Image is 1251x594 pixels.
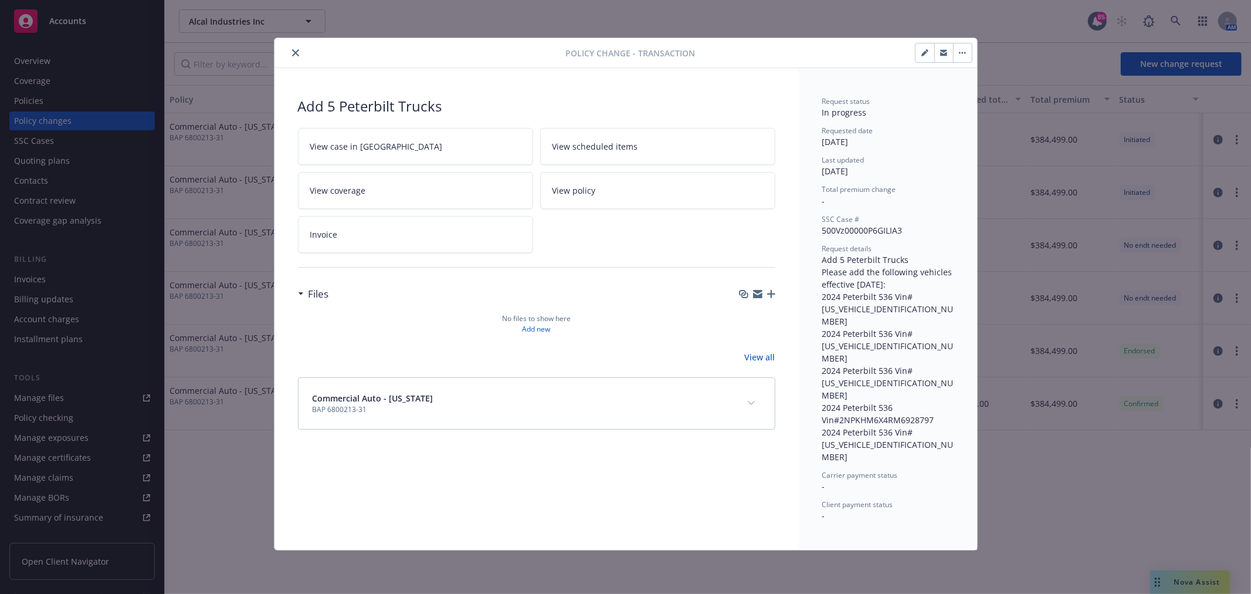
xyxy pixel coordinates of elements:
h3: Files [308,286,329,302]
span: Carrier payment status [822,470,898,480]
span: [DATE] [822,136,849,147]
span: - [822,481,825,492]
button: expand content [742,394,761,413]
span: View policy [552,184,596,197]
span: Requested date [822,126,873,136]
span: Invoice [310,228,338,241]
div: Commercial Auto - [US_STATE]BAP 6800213-31expand content [299,378,775,429]
span: Request details [822,244,872,254]
span: - [822,195,825,207]
span: Client payment status [822,500,893,509]
span: In progress [822,107,867,118]
span: View case in [GEOGRAPHIC_DATA] [310,140,443,153]
div: Files [298,286,329,302]
a: Add new [523,324,551,335]
div: Add 5 Peterbilt Trucks [298,96,775,116]
a: View all [745,351,775,363]
a: View coverage [298,172,533,209]
span: View scheduled items [552,140,638,153]
span: Total premium change [822,184,896,194]
span: No files to show here [502,313,571,324]
span: 500Vz00000P6GILIA3 [822,225,903,236]
span: Last updated [822,155,864,165]
a: View case in [GEOGRAPHIC_DATA] [298,128,533,165]
span: BAP 6800213-31 [313,404,433,415]
a: Invoice [298,216,533,253]
span: Commercial Auto - [US_STATE] [313,392,433,404]
span: Request status [822,96,870,106]
span: [DATE] [822,166,849,177]
span: SSC Case # [822,214,860,224]
span: View coverage [310,184,366,197]
span: - [822,510,825,521]
button: close [289,46,303,60]
span: Policy change - Transaction [565,47,695,59]
span: Add 5 Peterbilt Trucks Please add the following vehicles effective [DATE]: 2024 Peterbilt 536 Vin... [822,254,955,463]
a: View scheduled items [540,128,775,165]
a: View policy [540,172,775,209]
